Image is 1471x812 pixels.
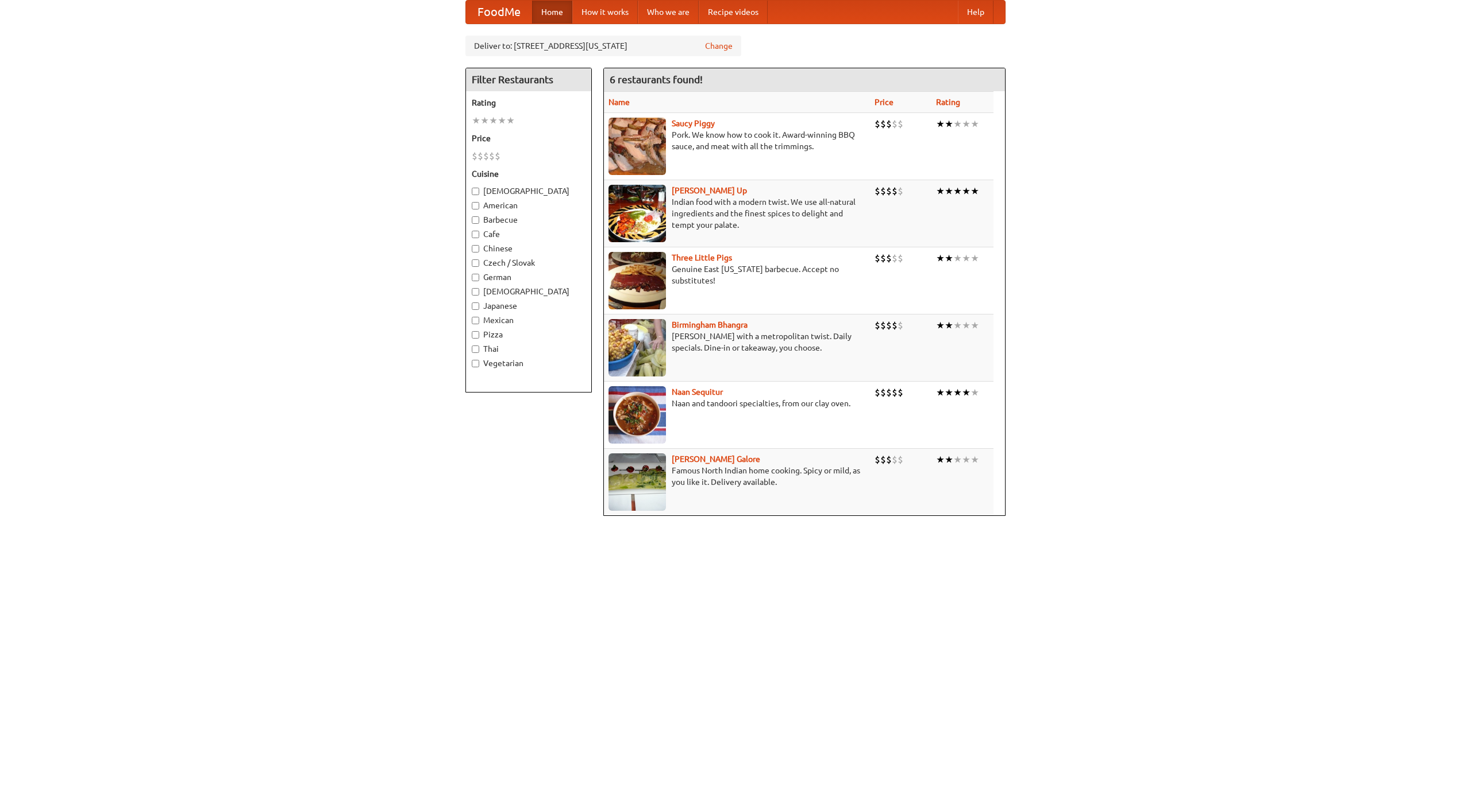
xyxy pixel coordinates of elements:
[672,320,748,329] a: Birmingham Bhangra
[892,453,898,466] li: $
[875,386,880,399] li: $
[898,252,903,265] li: $
[472,288,479,296] input: [DEMOGRAPHIC_DATA]
[936,185,945,197] li: ★
[945,252,953,265] li: ★
[880,252,886,265] li: $
[898,185,903,197] li: $
[880,453,886,466] li: $
[472,358,586,369] label: Vegetarian
[962,185,971,197] li: ★
[472,345,479,353] input: Thai
[953,453,962,466] li: ★
[472,133,586,144] h5: Price
[472,168,586,180] h5: Cuisine
[672,253,732,262] b: Three Little Pigs
[886,252,892,265] li: $
[472,200,586,211] label: American
[936,386,945,399] li: ★
[898,386,903,399] li: $
[962,453,971,466] li: ★
[472,343,586,355] label: Thai
[672,119,715,128] a: Saucy Piggy
[532,1,572,24] a: Home
[472,228,586,240] label: Cafe
[892,118,898,130] li: $
[609,185,666,242] img: curryup.jpg
[472,114,480,127] li: ★
[472,245,479,252] input: Chinese
[936,319,945,332] li: ★
[609,453,666,511] img: currygalore.jpg
[472,329,586,340] label: Pizza
[892,319,898,332] li: $
[962,118,971,130] li: ★
[498,114,506,127] li: ★
[472,302,479,310] input: Japanese
[472,202,479,209] input: American
[936,252,945,265] li: ★
[480,114,489,127] li: ★
[609,319,666,376] img: bhangra.jpg
[898,118,903,130] li: $
[962,386,971,399] li: ★
[472,257,586,269] label: Czech / Slovak
[472,317,479,324] input: Mexican
[705,40,733,52] a: Change
[472,231,479,238] input: Cafe
[880,319,886,332] li: $
[880,185,886,197] li: $
[572,1,638,24] a: How it works
[886,386,892,399] li: $
[953,386,962,399] li: ★
[472,286,586,297] label: [DEMOGRAPHIC_DATA]
[489,114,498,127] li: ★
[953,118,962,130] li: ★
[945,185,953,197] li: ★
[483,150,489,162] li: $
[936,118,945,130] li: ★
[472,243,586,254] label: Chinese
[672,454,760,464] b: [PERSON_NAME] Galore
[953,319,962,332] li: ★
[971,118,979,130] li: ★
[672,186,747,195] a: [PERSON_NAME] Up
[472,300,586,312] label: Japanese
[472,271,586,283] label: German
[472,150,478,162] li: $
[886,453,892,466] li: $
[638,1,699,24] a: Who we are
[609,252,666,309] img: littlepigs.jpg
[886,185,892,197] li: $
[936,453,945,466] li: ★
[945,118,953,130] li: ★
[466,68,591,91] h4: Filter Restaurants
[609,465,865,488] p: Famous North Indian home cooking. Spicy or mild, as you like it. Delivery available.
[609,263,865,286] p: Genuine East [US_STATE] barbecue. Accept no substitutes!
[466,1,532,24] a: FoodMe
[489,150,495,162] li: $
[962,319,971,332] li: ★
[892,386,898,399] li: $
[886,319,892,332] li: $
[672,387,723,397] a: Naan Sequitur
[472,331,479,339] input: Pizza
[506,114,515,127] li: ★
[962,252,971,265] li: ★
[875,252,880,265] li: $
[609,398,865,409] p: Naan and tandoori specialties, from our clay oven.
[472,97,586,108] h5: Rating
[886,118,892,130] li: $
[953,252,962,265] li: ★
[880,118,886,130] li: $
[953,185,962,197] li: ★
[971,319,979,332] li: ★
[971,386,979,399] li: ★
[971,252,979,265] li: ★
[609,129,865,152] p: Pork. We know how to cook it. Award-winning BBQ sauce, and meat with all the trimmings.
[892,185,898,197] li: $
